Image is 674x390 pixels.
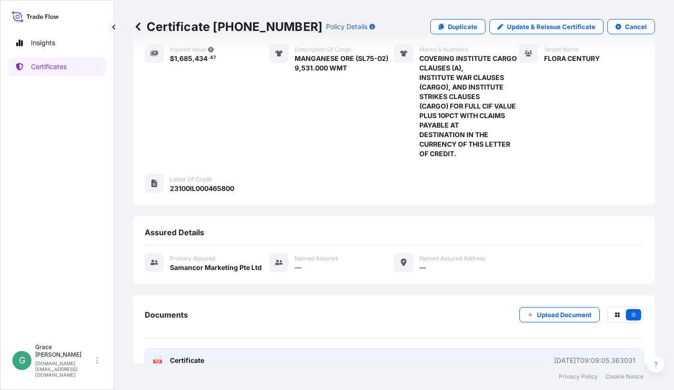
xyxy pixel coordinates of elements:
[419,263,426,272] span: —
[145,310,188,320] span: Documents
[519,307,600,322] button: Upload Document
[295,255,337,262] span: Named Assured
[31,62,67,71] p: Certificates
[155,360,161,363] text: PDF
[208,56,209,60] span: .
[170,263,262,272] span: Samancor Marketing Pte Ltd
[195,55,208,62] span: 434
[177,55,179,62] span: ,
[31,38,55,48] p: Insights
[170,356,204,365] span: Certificate
[625,22,647,31] p: Cancel
[192,55,195,62] span: ,
[419,255,486,262] span: Named Assured Address
[210,56,216,60] span: 47
[295,263,301,272] span: —
[419,54,519,159] span: COVERING INSTITUTE CARGO CLAUSES (A), INSTITUTE WAR CLAUSES (CARGO), AND INSTITUTE STRIKES CLAUSE...
[179,55,192,62] span: 685
[605,373,644,380] a: Cookie Notice
[489,19,604,34] a: Update & Reissue Certificate
[448,22,477,31] p: Duplicate
[507,22,595,31] p: Update & Reissue Certificate
[430,19,486,34] a: Duplicate
[537,310,592,320] p: Upload Document
[326,22,367,31] p: Policy Details
[554,356,635,365] div: [DATE]T09:09:05.363031
[607,19,655,34] button: Cancel
[170,255,215,262] span: Primary assured
[35,343,94,359] p: Grace [PERSON_NAME]
[170,55,174,62] span: $
[559,373,598,380] a: Privacy Policy
[174,55,177,62] span: 1
[170,184,234,193] span: 23100IL000465800
[170,176,212,183] span: Letter of Credit
[145,348,644,373] a: PDFCertificate[DATE]T09:09:05.363031
[295,54,388,73] span: MANGANESE ORE (SL75-02) 9,531.000 WMT
[8,57,106,76] a: Certificates
[35,360,94,378] p: [DOMAIN_NAME][EMAIL_ADDRESS][DOMAIN_NAME]
[19,356,25,365] span: G
[544,54,600,63] span: FLORA CENTURY
[8,33,106,52] a: Insights
[133,19,322,34] p: Certificate [PHONE_NUMBER]
[145,228,204,237] span: Assured Details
